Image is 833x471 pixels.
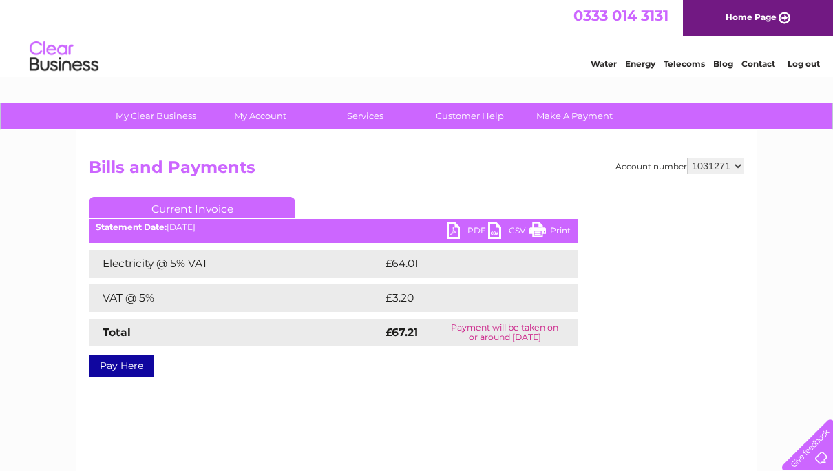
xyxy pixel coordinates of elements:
[573,7,668,24] a: 0333 014 3131
[96,222,167,232] b: Statement Date:
[413,103,527,129] a: Customer Help
[89,197,295,218] a: Current Invoice
[386,326,418,339] strong: £67.21
[788,59,820,69] a: Log out
[308,103,422,129] a: Services
[204,103,317,129] a: My Account
[89,250,382,278] td: Electricity @ 5% VAT
[382,284,545,312] td: £3.20
[29,36,99,78] img: logo.png
[432,319,578,346] td: Payment will be taken on or around [DATE]
[89,158,744,184] h2: Bills and Payments
[92,8,743,67] div: Clear Business is a trading name of Verastar Limited (registered in [GEOGRAPHIC_DATA] No. 3667643...
[625,59,655,69] a: Energy
[741,59,775,69] a: Contact
[89,222,578,232] div: [DATE]
[382,250,549,278] td: £64.01
[713,59,733,69] a: Blog
[89,284,382,312] td: VAT @ 5%
[89,355,154,377] a: Pay Here
[529,222,571,242] a: Print
[615,158,744,174] div: Account number
[591,59,617,69] a: Water
[518,103,631,129] a: Make A Payment
[664,59,705,69] a: Telecoms
[103,326,131,339] strong: Total
[447,222,488,242] a: PDF
[488,222,529,242] a: CSV
[99,103,213,129] a: My Clear Business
